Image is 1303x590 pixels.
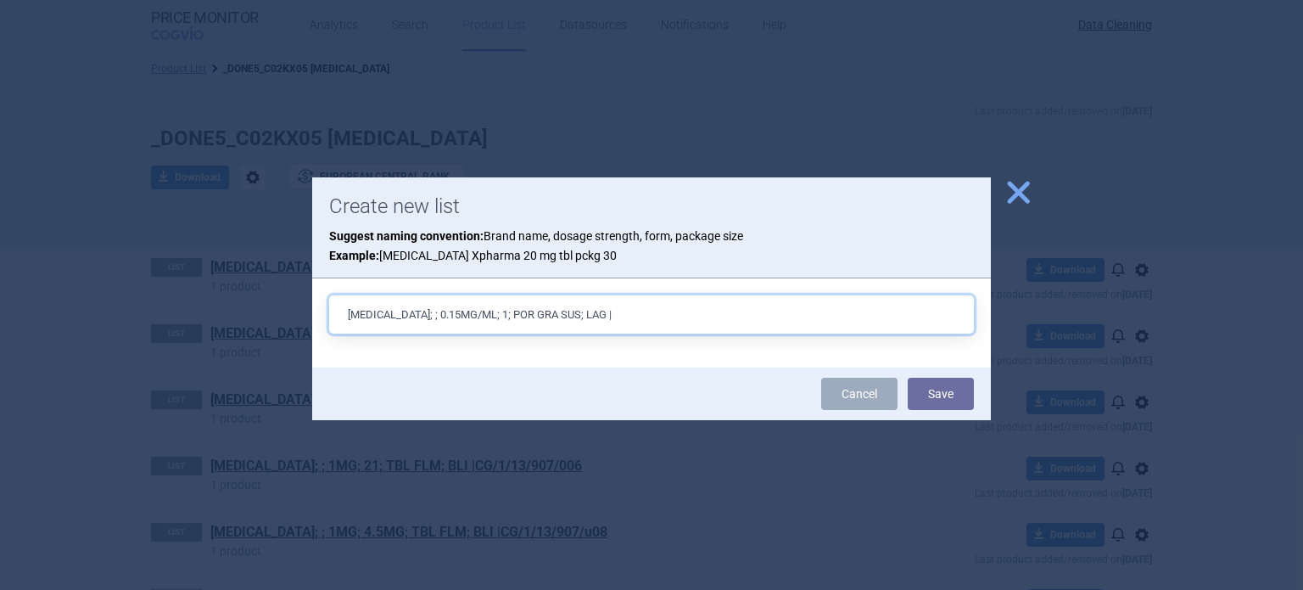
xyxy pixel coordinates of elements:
[908,378,974,410] button: Save
[329,229,484,243] strong: Suggest naming convention:
[329,295,974,334] input: List name
[329,249,379,262] strong: Example:
[329,194,974,219] h1: Create new list
[821,378,898,410] a: Cancel
[329,227,974,265] p: Brand name, dosage strength, form, package size [MEDICAL_DATA] Xpharma 20 mg tbl pckg 30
